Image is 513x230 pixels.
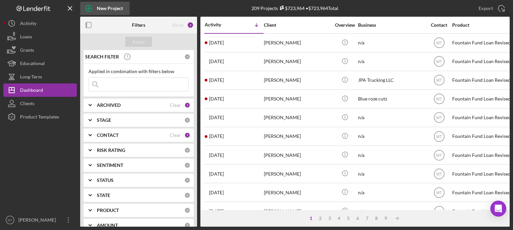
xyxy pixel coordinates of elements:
[209,59,224,64] time: 2025-09-05 15:01
[436,134,442,139] text: MT
[187,22,194,28] div: 2
[332,22,357,28] div: Overview
[251,5,338,11] div: 209 Projects • $723,964 Total
[436,78,442,83] text: MT
[436,97,442,101] text: MT
[3,110,77,124] a: Product Templates
[264,184,331,201] div: [PERSON_NAME]
[184,207,190,213] div: 0
[184,162,190,168] div: 0
[278,5,305,11] div: $723,964
[3,213,77,227] button: MT[PERSON_NAME]
[358,22,425,28] div: Business
[209,40,224,45] time: 2025-09-08 16:26
[264,165,331,183] div: [PERSON_NAME]
[3,97,77,110] button: Clients
[184,177,190,183] div: 0
[436,172,442,176] text: MT
[358,128,425,145] div: n/a
[436,190,442,195] text: MT
[20,17,36,32] div: Activity
[125,37,152,47] button: Apply
[358,90,425,108] div: Blue roze cutz
[358,184,425,201] div: n/a
[209,153,224,158] time: 2025-08-06 16:55
[20,83,43,98] div: Dashboard
[3,30,77,43] a: Loans
[184,102,190,108] div: 1
[97,208,119,213] b: PRODUCT
[334,216,344,221] div: 4
[170,102,181,108] div: Clear
[358,53,425,70] div: n/a
[205,22,234,27] div: Activity
[381,216,390,221] div: 9
[362,216,372,221] div: 7
[3,17,77,30] a: Activity
[209,115,224,120] time: 2025-08-08 18:44
[3,83,77,97] button: Dashboard
[97,163,123,168] b: SENTIMENT
[80,2,130,15] button: New Project
[184,54,190,60] div: 0
[97,133,119,138] b: CONTACT
[184,147,190,153] div: 0
[472,2,510,15] button: Export
[209,96,224,101] time: 2025-08-18 19:47
[133,37,145,47] div: Apply
[89,69,189,74] div: Applied in combination with filters below
[184,222,190,228] div: 0
[97,223,118,228] b: AMOUNT
[344,216,353,221] div: 5
[436,209,442,214] text: MT
[209,77,224,83] time: 2025-08-26 18:15
[97,178,114,183] b: STATUS
[3,70,77,83] button: Long-Term
[132,22,145,28] b: Filters
[209,171,224,177] time: 2025-08-05 14:01
[20,57,45,72] div: Educational
[358,202,425,220] div: n/a
[264,53,331,70] div: [PERSON_NAME]
[358,109,425,127] div: n/a
[97,148,125,153] b: RISK RATING
[209,190,224,195] time: 2025-07-31 20:23
[353,216,362,221] div: 6
[358,71,425,89] div: JPA Trucking LLC
[264,146,331,164] div: [PERSON_NAME]
[17,213,60,228] div: [PERSON_NAME]
[170,133,181,138] div: Clear
[20,97,34,112] div: Clients
[436,116,442,120] text: MT
[209,209,224,214] time: 2025-07-23 18:47
[184,192,190,198] div: 0
[306,216,316,221] div: 1
[184,117,190,123] div: 0
[20,43,34,58] div: Grants
[264,71,331,89] div: [PERSON_NAME]
[3,57,77,70] button: Educational
[264,128,331,145] div: [PERSON_NAME]
[3,43,77,57] button: Grants
[325,216,334,221] div: 3
[184,132,190,138] div: 1
[264,22,331,28] div: Client
[490,201,506,217] div: Open Intercom Messenger
[264,34,331,52] div: [PERSON_NAME]
[436,59,442,64] text: MT
[358,146,425,164] div: n/a
[479,2,493,15] div: Export
[97,193,110,198] b: STATE
[8,218,12,222] text: MT
[372,216,381,221] div: 8
[97,2,123,15] div: New Project
[358,34,425,52] div: n/a
[264,90,331,108] div: [PERSON_NAME]
[316,216,325,221] div: 2
[209,134,224,139] time: 2025-08-07 23:29
[20,110,59,125] div: Product Templates
[172,22,184,28] div: Reset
